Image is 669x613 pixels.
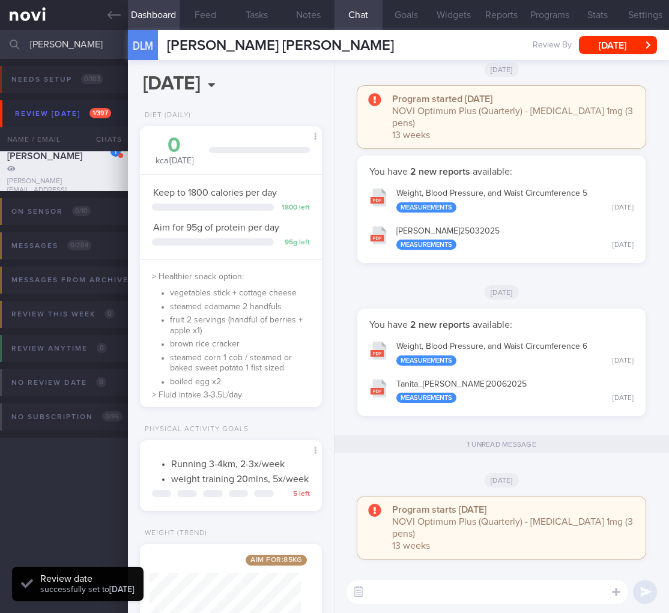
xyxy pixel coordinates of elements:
span: 0 / 103 [81,74,103,84]
div: Needs setup [8,71,106,88]
div: DLM [125,23,161,69]
div: Weight, Blood Pressure, and Waist Circumference 5 [396,189,634,213]
div: Review date [40,573,135,585]
li: fruit 2 servings (handful of berries + apple x1) [170,312,310,336]
div: Measurements [396,202,456,213]
div: [DATE] [613,204,634,213]
div: Messages [8,238,94,254]
div: Measurements [396,393,456,403]
div: [DATE] [613,241,634,250]
span: 0 [96,377,106,387]
div: [DATE] [613,357,634,366]
span: > Fluid intake 3-3.5L/day [152,391,242,399]
div: No review date [8,375,109,391]
span: 0 / 284 [67,240,91,250]
div: Diet (Daily) [140,111,191,120]
span: [DATE] [485,473,519,488]
div: kcal [DATE] [152,135,197,167]
p: You have available: [369,166,634,178]
div: [PERSON_NAME][EMAIL_ADDRESS][PERSON_NAME][DOMAIN_NAME] [7,177,121,204]
div: Tanita_ [PERSON_NAME] 20062025 [396,379,634,403]
span: 13 weeks [392,130,430,140]
li: boiled egg x2 [170,374,310,388]
li: weight training 20mins, 5x/week [171,470,309,485]
span: 13 weeks [392,541,430,551]
p: You have available: [369,319,634,331]
div: [DATE] [613,394,634,403]
span: Aim for: 85 kg [246,555,307,566]
li: steamed edamame 2 handfuls [170,299,310,313]
button: [PERSON_NAME]25032025 Measurements [DATE] [363,219,640,256]
span: [PERSON_NAME] [PERSON_NAME] [167,38,394,53]
div: Measurements [396,355,456,366]
span: NOVI Optimum Plus (Quarterly) - [MEDICAL_DATA] 1mg (3 pens) [392,106,633,128]
strong: 2 new reports [408,167,473,177]
span: 0 [104,309,115,319]
span: > Healthier snack option: [152,273,244,281]
div: Physical Activity Goals [140,425,249,434]
button: [DATE] [579,36,657,54]
span: successfully set to [40,585,135,594]
div: Weight, Blood Pressure, and Waist Circumference 6 [396,342,634,366]
strong: [DATE] [109,585,135,594]
div: [PERSON_NAME] 25032025 [396,226,634,250]
div: 1800 left [280,204,310,213]
button: Tanita_[PERSON_NAME]20062025 Measurements [DATE] [363,372,640,409]
div: Review [DATE] [12,106,114,122]
div: Review this week [8,306,118,322]
span: NOVI Optimum Plus (Quarterly) - [MEDICAL_DATA] 1mg (3 pens) [392,517,633,539]
span: Review By [533,40,572,51]
div: No subscription [8,409,126,425]
strong: 2 new reports [408,320,473,330]
li: vegetables stick + cottage cheese [170,285,310,299]
button: Weight, Blood Pressure, and Waist Circumference 5 Measurements [DATE] [363,181,640,219]
span: [DATE] [485,285,519,300]
div: 95 g left [280,238,310,247]
span: 0 [97,343,107,353]
span: Aim for 95g of protein per day [153,223,279,232]
li: brown rice cracker [170,336,310,350]
div: Measurements [396,240,456,250]
div: On sensor [8,204,94,220]
div: 0 [152,135,197,156]
button: Weight, Blood Pressure, and Waist Circumference 6 Measurements [DATE] [363,334,640,372]
div: 5 left [280,490,310,499]
span: Keep to 1800 calories per day [153,188,277,198]
li: Running 3-4km, 2-3x/week [171,455,309,470]
span: [DATE] [485,62,519,77]
span: 0 / 96 [102,411,123,421]
li: steamed corn 1 cob / steamed or baked sweet potato 1 fist sized [170,350,310,374]
div: Messages from Archived [8,272,157,288]
span: 0 / 10 [72,206,91,216]
div: Weight (Trend) [140,529,207,538]
div: Chats [80,127,128,151]
div: 1 [110,146,121,157]
strong: Program started [DATE] [392,94,492,104]
div: Review anytime [8,340,110,357]
strong: Program starts [DATE] [392,505,486,515]
span: 1 / 397 [89,108,111,118]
